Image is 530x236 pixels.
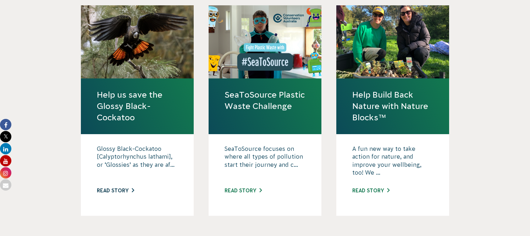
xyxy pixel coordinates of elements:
[97,89,178,124] a: Help us save the Glossy Black-Cockatoo
[97,145,178,180] p: Glossy Black-Cockatoo [Calyptorhynchus lathami], or ‘Glossies’ as they are af...
[225,188,262,193] a: Read story
[97,188,134,193] a: Read story
[225,89,305,112] a: SeaToSource Plastic Waste Challenge
[352,188,390,193] a: Read story
[225,145,305,180] p: SeaToSource focuses on where all types of pollution start their journey and c...
[352,89,433,124] a: Help Build Back Nature with Nature Blocks™
[352,145,433,180] p: A fun new way to take action for nature, and improve your wellbeing, too! We ...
